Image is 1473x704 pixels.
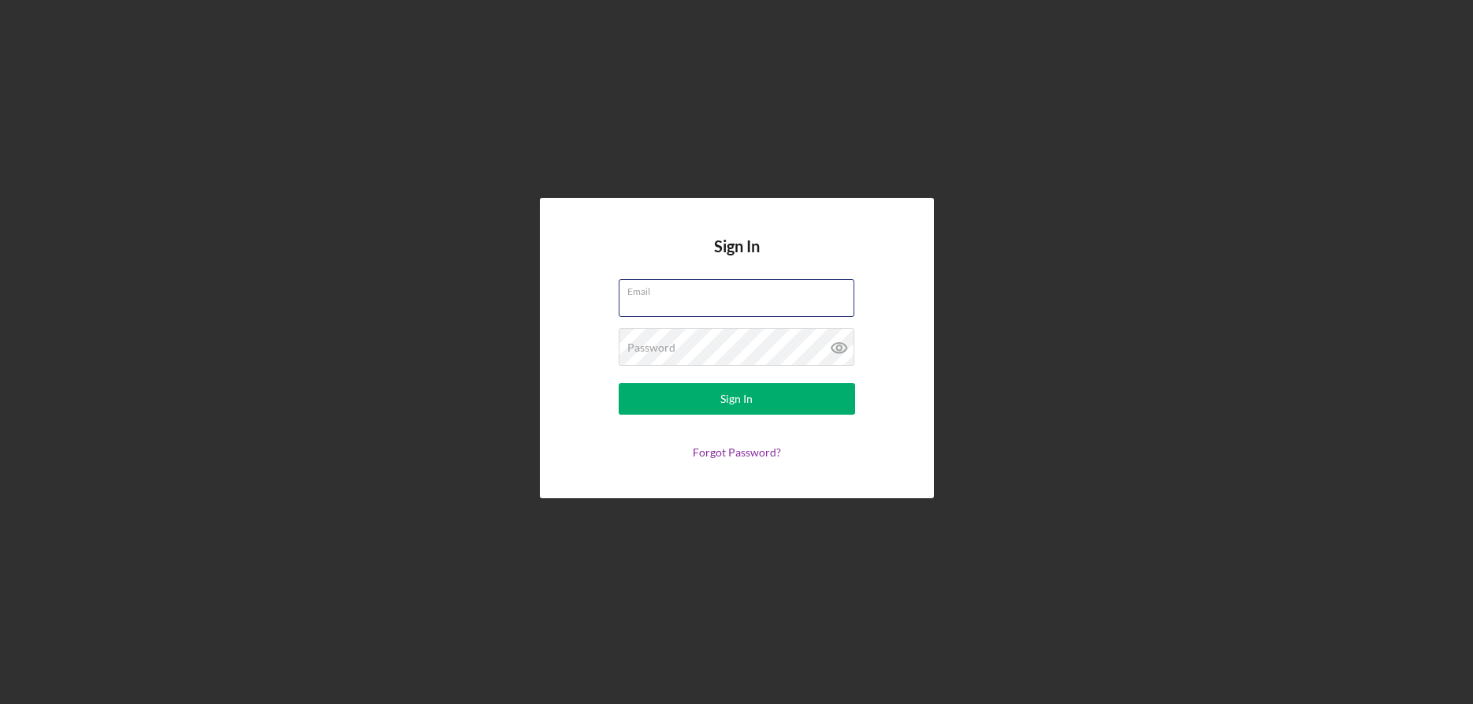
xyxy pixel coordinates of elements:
h4: Sign In [714,237,760,279]
label: Password [627,341,675,354]
div: Sign In [720,383,753,415]
button: Sign In [619,383,855,415]
a: Forgot Password? [693,445,781,459]
label: Email [627,280,854,297]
